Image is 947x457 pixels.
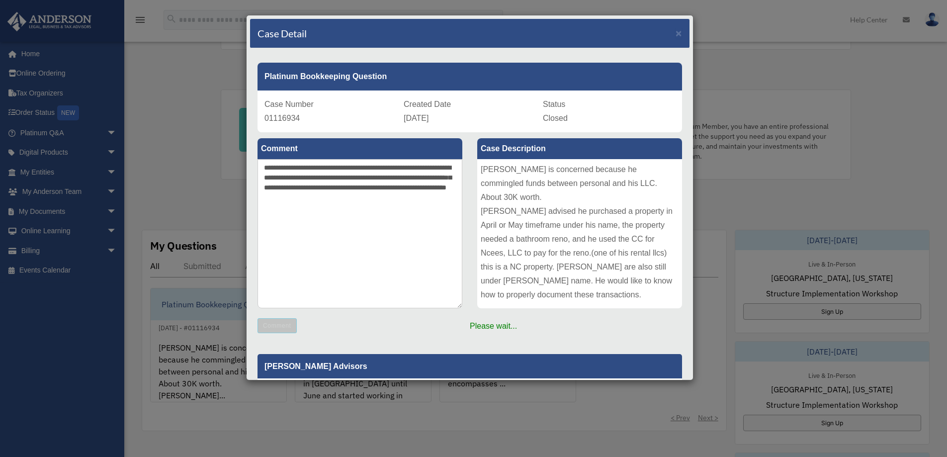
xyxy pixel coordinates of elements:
span: 01116934 [264,114,300,122]
span: × [676,27,682,39]
button: Comment [258,318,297,333]
span: Closed [543,114,568,122]
div: Platinum Bookkeeping Question [258,63,682,91]
span: Case Number [264,100,314,108]
label: Case Description [477,138,682,159]
div: [PERSON_NAME] is concerned because he commingled funds between personal and his LLC. About 30K wo... [477,159,682,308]
span: Created Date [404,100,451,108]
p: [PERSON_NAME] Advisors [258,354,682,378]
label: Comment [258,138,462,159]
h4: Case Detail [258,26,307,40]
span: [DATE] [404,114,429,122]
button: Close [676,28,682,38]
span: Status [543,100,565,108]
